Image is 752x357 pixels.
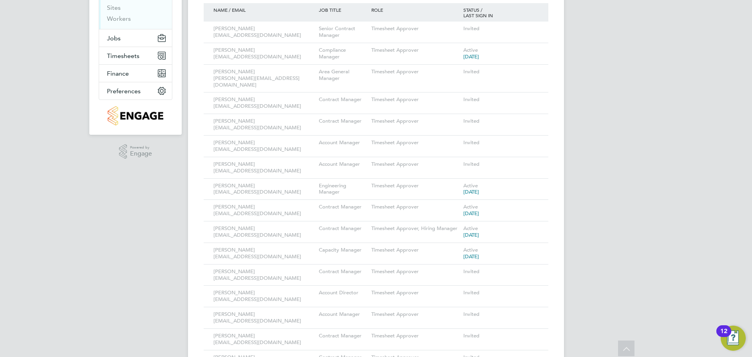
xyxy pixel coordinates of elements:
[317,114,369,129] div: Contract Manager
[211,65,317,92] div: [PERSON_NAME] [PERSON_NAME][EMAIL_ADDRESS][DOMAIN_NAME]
[317,43,369,64] div: Compliance Manager
[721,326,746,351] button: Open Resource Center, 12 new notifications
[107,15,131,22] a: Workers
[463,232,479,238] span: [DATE]
[461,136,540,150] div: Invited
[211,114,317,135] div: [PERSON_NAME] [EMAIL_ADDRESS][DOMAIN_NAME]
[369,3,461,16] div: ROLE
[369,265,461,279] div: Timesheet Approver
[317,179,369,200] div: Engineering Manager
[463,53,479,60] span: [DATE]
[211,329,317,350] div: [PERSON_NAME] [EMAIL_ADDRESS][DOMAIN_NAME]
[461,22,540,36] div: Invited
[211,200,317,221] div: [PERSON_NAME] [EMAIL_ADDRESS][DOMAIN_NAME]
[369,307,461,322] div: Timesheet Approver
[461,157,540,172] div: Invited
[317,221,369,236] div: Contract Manager
[130,150,152,157] span: Engage
[369,329,461,343] div: Timesheet Approver
[317,136,369,150] div: Account Manager
[211,286,317,307] div: [PERSON_NAME] [EMAIL_ADDRESS][DOMAIN_NAME]
[461,243,540,264] div: Active
[461,114,540,129] div: Invited
[461,286,540,300] div: Invited
[317,243,369,257] div: Capacity Manager
[461,329,540,343] div: Invited
[369,43,461,58] div: Timesheet Approver
[107,52,139,60] span: Timesheets
[119,144,152,159] a: Powered byEngage
[99,106,172,125] a: Go to home page
[369,221,461,236] div: Timesheet Approver, Hiring Manager
[463,188,479,195] span: [DATE]
[211,3,317,16] div: NAME / EMAIL
[461,307,540,322] div: Invited
[211,307,317,328] div: [PERSON_NAME] [EMAIL_ADDRESS][DOMAIN_NAME]
[107,34,121,42] span: Jobs
[211,136,317,157] div: [PERSON_NAME] [EMAIL_ADDRESS][DOMAIN_NAME]
[369,136,461,150] div: Timesheet Approver
[107,87,141,95] span: Preferences
[369,157,461,172] div: Timesheet Approver
[317,22,369,43] div: Senior Contract Manager
[461,43,540,64] div: Active
[317,200,369,214] div: Contract Manager
[211,157,317,178] div: [PERSON_NAME] [EMAIL_ADDRESS][DOMAIN_NAME]
[369,65,461,79] div: Timesheet Approver
[461,3,540,22] div: STATUS / LAST SIGN IN
[317,3,369,16] div: JOB TITLE
[369,22,461,36] div: Timesheet Approver
[317,92,369,107] div: Contract Manager
[369,243,461,257] div: Timesheet Approver
[461,65,540,79] div: Invited
[211,243,317,264] div: [PERSON_NAME] [EMAIL_ADDRESS][DOMAIN_NAME]
[461,200,540,221] div: Active
[317,329,369,343] div: Contract Manager
[720,331,727,341] div: 12
[463,210,479,217] span: [DATE]
[317,265,369,279] div: Contract Manager
[107,70,129,77] span: Finance
[461,265,540,279] div: Invited
[369,200,461,214] div: Timesheet Approver
[461,221,540,243] div: Active
[317,286,369,300] div: Account Director
[130,144,152,151] span: Powered by
[463,253,479,260] span: [DATE]
[461,92,540,107] div: Invited
[99,82,172,100] button: Preferences
[211,221,317,243] div: [PERSON_NAME] [EMAIL_ADDRESS][DOMAIN_NAME]
[461,179,540,200] div: Active
[211,43,317,64] div: [PERSON_NAME] [EMAIL_ADDRESS][DOMAIN_NAME]
[99,29,172,47] button: Jobs
[99,65,172,82] button: Finance
[108,106,163,125] img: smartmanagedsolutions-logo-retina.png
[317,307,369,322] div: Account Manager
[369,114,461,129] div: Timesheet Approver
[211,92,317,114] div: [PERSON_NAME] [EMAIL_ADDRESS][DOMAIN_NAME]
[211,265,317,286] div: [PERSON_NAME] [EMAIL_ADDRESS][DOMAIN_NAME]
[99,47,172,64] button: Timesheets
[211,22,317,43] div: [PERSON_NAME] [EMAIL_ADDRESS][DOMAIN_NAME]
[317,157,369,172] div: Account Manager
[107,4,121,11] a: Sites
[369,286,461,300] div: Timesheet Approver
[317,65,369,86] div: Area General Manager
[369,179,461,193] div: Timesheet Approver
[369,92,461,107] div: Timesheet Approver
[211,179,317,200] div: [PERSON_NAME] [EMAIL_ADDRESS][DOMAIN_NAME]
